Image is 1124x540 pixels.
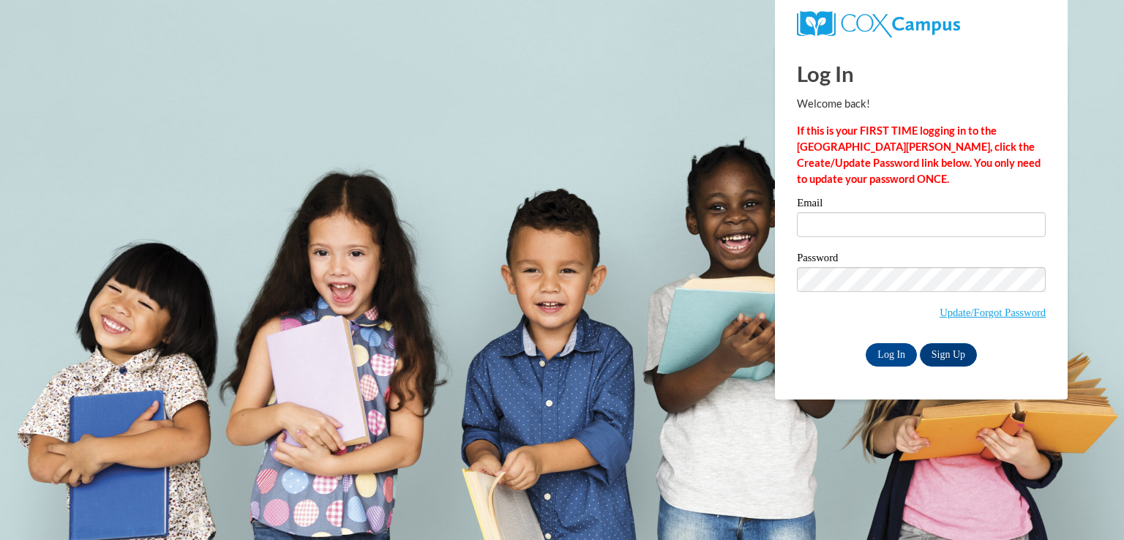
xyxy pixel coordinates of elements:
a: Sign Up [920,343,977,367]
label: Email [797,198,1046,212]
input: Log In [866,343,917,367]
label: Password [797,252,1046,267]
strong: If this is your FIRST TIME logging in to the [GEOGRAPHIC_DATA][PERSON_NAME], click the Create/Upd... [797,124,1041,185]
img: COX Campus [797,11,960,37]
a: Update/Forgot Password [940,307,1046,318]
p: Welcome back! [797,96,1046,112]
a: COX Campus [797,17,960,29]
h1: Log In [797,59,1046,89]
